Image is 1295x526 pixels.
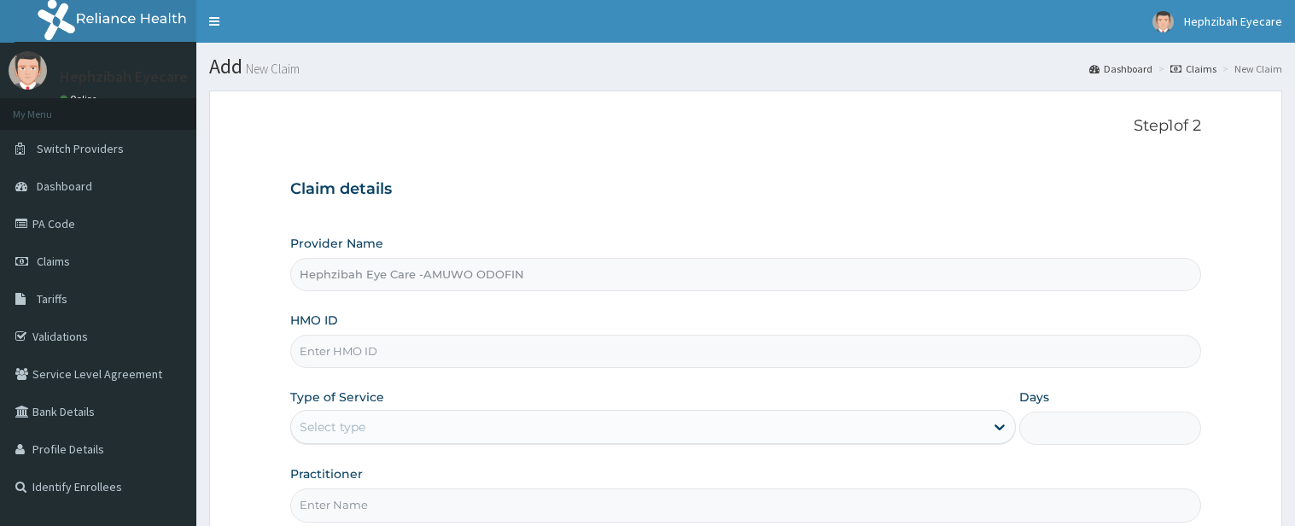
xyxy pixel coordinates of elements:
[37,291,67,307] span: Tariffs
[37,141,124,156] span: Switch Providers
[290,312,338,329] label: HMO ID
[37,254,70,269] span: Claims
[300,418,365,435] div: Select type
[1152,11,1174,32] img: User Image
[9,51,47,90] img: User Image
[209,56,1282,78] h1: Add
[1218,61,1282,76] li: New Claim
[242,62,300,75] small: New Claim
[290,235,383,252] label: Provider Name
[290,117,1201,136] p: Step 1 of 2
[60,93,101,105] a: Online
[1170,61,1216,76] a: Claims
[290,180,1201,199] h3: Claim details
[290,488,1201,522] input: Enter Name
[1184,14,1282,29] span: Hephzibah Eyecare
[290,335,1201,368] input: Enter HMO ID
[60,69,188,85] p: Hephzibah Eyecare
[290,465,363,482] label: Practitioner
[37,178,92,194] span: Dashboard
[1019,389,1049,406] label: Days
[290,389,384,406] label: Type of Service
[1089,61,1152,76] a: Dashboard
